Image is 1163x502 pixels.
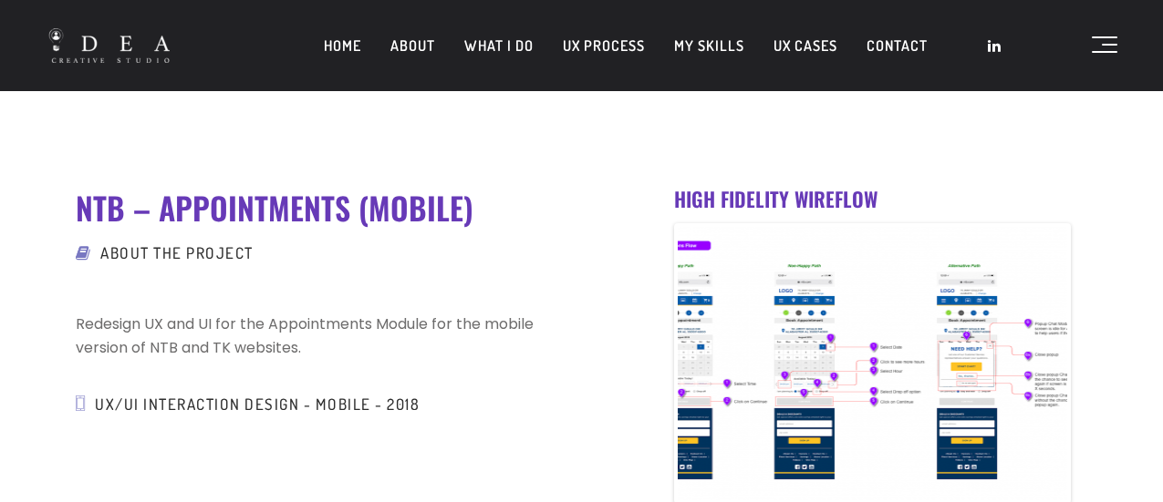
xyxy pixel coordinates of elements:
[852,23,942,68] a: CONTACT
[450,23,548,68] a: WHAT I DO
[674,184,877,213] span: HIGH FIDELITY WIREFLOW
[76,312,576,361] p: Redesign UX and UI for the Appointments Module for the mobile version of NTB and TK websites.
[76,241,576,266] div: ABOUT THE PROJECT
[46,28,170,63] img: Jesus GA Portfolio
[76,184,473,231] span: NTB – APPOINTMENTS (MOBILE)
[659,23,759,68] a: MY SKILLS
[548,23,659,68] a: UX PROCESS
[678,227,1067,500] img: current_solution-flow
[759,23,852,68] a: UX CASES
[376,23,450,68] a: ABOUT
[309,23,376,68] a: HOME
[76,392,576,417] div: UX/UI Interaction Design - Mobile - 2018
